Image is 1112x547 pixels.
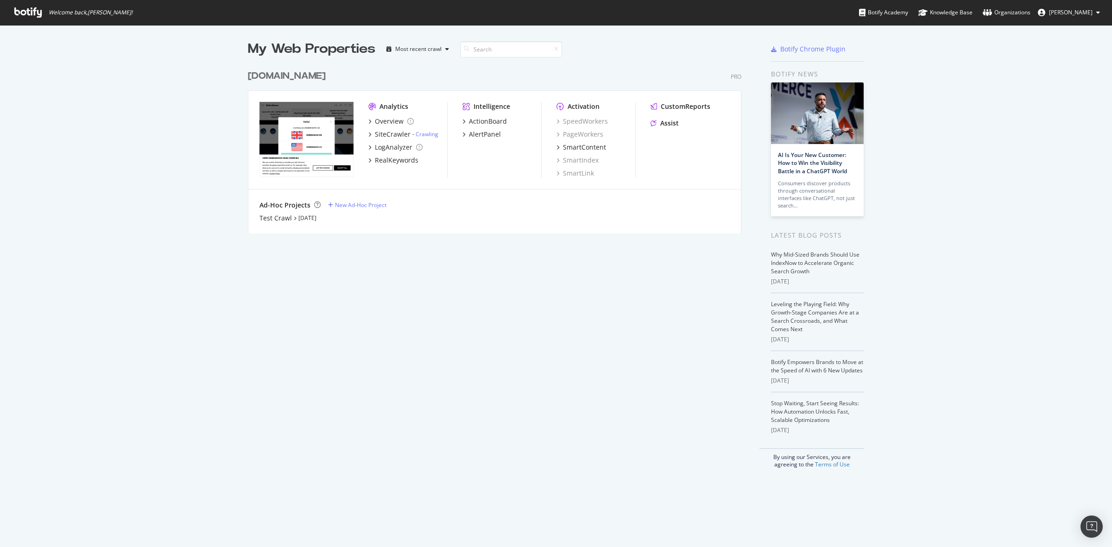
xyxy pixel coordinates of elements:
div: Activation [568,102,600,111]
img: AI Is Your New Customer: How to Win the Visibility Battle in a ChatGPT World [771,82,864,144]
div: Botify news [771,69,864,79]
div: Open Intercom Messenger [1080,516,1103,538]
div: Analytics [379,102,408,111]
a: New Ad-Hoc Project [328,201,386,209]
a: SmartLink [556,169,594,178]
a: ActionBoard [462,117,507,126]
div: Intelligence [474,102,510,111]
a: Terms of Use [815,460,850,468]
a: SmartContent [556,143,606,152]
div: - [412,130,438,138]
div: New Ad-Hoc Project [335,201,386,209]
a: PageWorkers [556,130,603,139]
input: Search [460,41,562,57]
div: ActionBoard [469,117,507,126]
div: [DATE] [771,335,864,344]
a: SpeedWorkers [556,117,608,126]
div: Botify Chrome Plugin [780,44,846,54]
div: [DATE] [771,377,864,385]
a: LogAnalyzer [368,143,423,152]
a: Test Crawl [259,214,292,223]
span: Zubair Kakuji [1049,8,1093,16]
a: AlertPanel [462,130,501,139]
a: Overview [368,117,414,126]
div: grid [248,58,749,233]
div: Most recent crawl [395,46,442,52]
img: debenhams.com [259,102,354,177]
div: RealKeywords [375,156,418,165]
div: Overview [375,117,404,126]
a: Leveling the Playing Field: Why Growth-Stage Companies Are at a Search Crossroads, and What Comes... [771,300,859,333]
div: [DATE] [771,277,864,286]
div: Latest Blog Posts [771,230,864,240]
div: [DATE] [771,426,864,434]
a: Crawling [416,130,438,138]
div: LogAnalyzer [375,143,412,152]
div: Ad-Hoc Projects [259,201,310,210]
a: [DOMAIN_NAME] [248,69,329,83]
div: Consumers discover products through conversational interfaces like ChatGPT, not just search… [778,180,857,209]
a: SiteCrawler- Crawling [368,130,438,139]
a: Stop Waiting, Start Seeing Results: How Automation Unlocks Fast, Scalable Optimizations [771,399,859,424]
div: Pro [731,73,741,81]
div: By using our Services, you are agreeing to the [759,448,864,468]
a: Botify Empowers Brands to Move at the Speed of AI with 6 New Updates [771,358,863,374]
div: SmartContent [563,143,606,152]
a: RealKeywords [368,156,418,165]
div: Botify Academy [859,8,908,17]
a: AI Is Your New Customer: How to Win the Visibility Battle in a ChatGPT World [778,151,847,175]
div: Knowledge Base [918,8,973,17]
div: AlertPanel [469,130,501,139]
div: [DOMAIN_NAME] [248,69,326,83]
div: SiteCrawler [375,130,411,139]
a: CustomReports [651,102,710,111]
a: Botify Chrome Plugin [771,44,846,54]
div: Organizations [983,8,1030,17]
a: Why Mid-Sized Brands Should Use IndexNow to Accelerate Organic Search Growth [771,251,859,275]
button: Most recent crawl [383,42,453,57]
div: Assist [660,119,679,128]
div: My Web Properties [248,40,375,58]
div: CustomReports [661,102,710,111]
a: Assist [651,119,679,128]
a: [DATE] [298,214,316,222]
a: SmartIndex [556,156,599,165]
button: [PERSON_NAME] [1030,5,1107,20]
span: Welcome back, [PERSON_NAME] ! [49,9,133,16]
